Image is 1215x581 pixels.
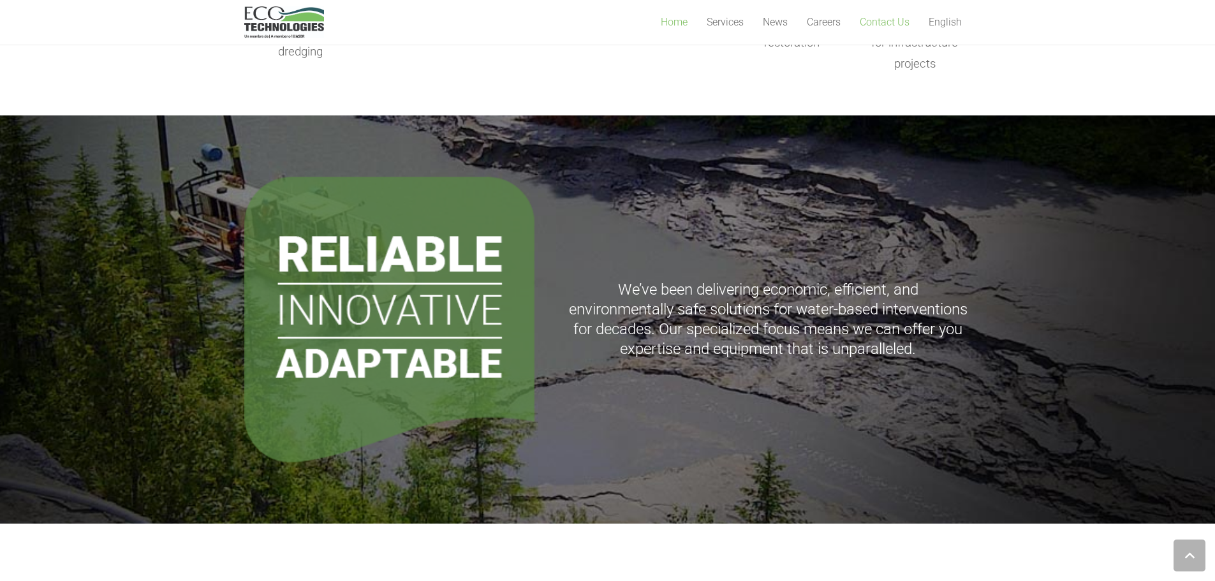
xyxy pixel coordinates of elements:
a: logo_EcoTech_ASDR_RGB [244,6,324,38]
span: Contact Us [860,16,909,28]
span: News [763,16,788,28]
span: Services [707,16,744,28]
span: Careers [807,16,841,28]
span: English [929,16,962,28]
span: Home [661,16,688,28]
a: Back to top [1174,540,1205,571]
span: We’ve been delivering economic, efficient, and environmentally safe solutions for water-based int... [569,281,968,358]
